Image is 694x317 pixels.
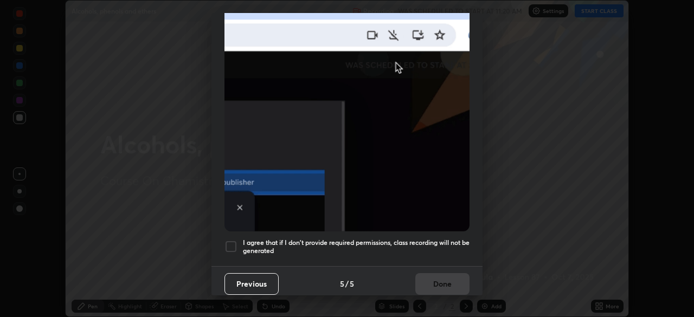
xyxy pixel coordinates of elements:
h4: / [345,278,349,289]
h5: I agree that if I don't provide required permissions, class recording will not be generated [243,238,470,255]
h4: 5 [350,278,354,289]
button: Previous [224,273,279,295]
h4: 5 [340,278,344,289]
